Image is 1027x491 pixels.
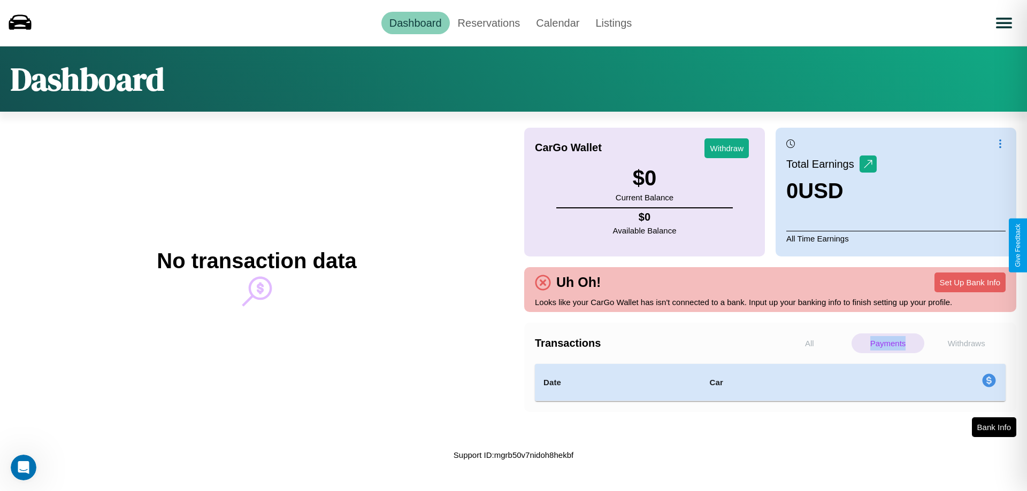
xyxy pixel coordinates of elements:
p: All Time Earnings [786,231,1006,246]
h4: $ 0 [613,211,677,223]
p: Looks like your CarGo Wallet has isn't connected to a bank. Input up your banking info to finish ... [535,295,1006,309]
h4: Car [709,376,839,389]
p: All [773,333,846,353]
button: Set Up Bank Info [934,272,1006,292]
h3: $ 0 [616,166,673,190]
button: Withdraw [704,138,749,158]
p: Current Balance [616,190,673,205]
a: Reservations [450,12,528,34]
div: Give Feedback [1014,224,1022,267]
button: Open menu [989,8,1019,38]
p: Support ID: mgrb50v7nidoh8hekbf [454,448,573,462]
iframe: Intercom live chat [11,455,36,480]
p: Withdraws [930,333,1003,353]
p: Total Earnings [786,154,860,174]
a: Calendar [528,12,587,34]
p: Payments [852,333,925,353]
p: Available Balance [613,223,677,238]
h4: CarGo Wallet [535,142,602,154]
table: simple table [535,364,1006,401]
h4: Transactions [535,337,770,349]
h4: Uh Oh! [551,275,606,290]
h4: Date [543,376,692,389]
button: Bank Info [972,417,1016,437]
h1: Dashboard [11,57,164,101]
h3: 0 USD [786,179,877,203]
a: Dashboard [381,12,450,34]
a: Listings [587,12,640,34]
h2: No transaction data [157,249,356,273]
